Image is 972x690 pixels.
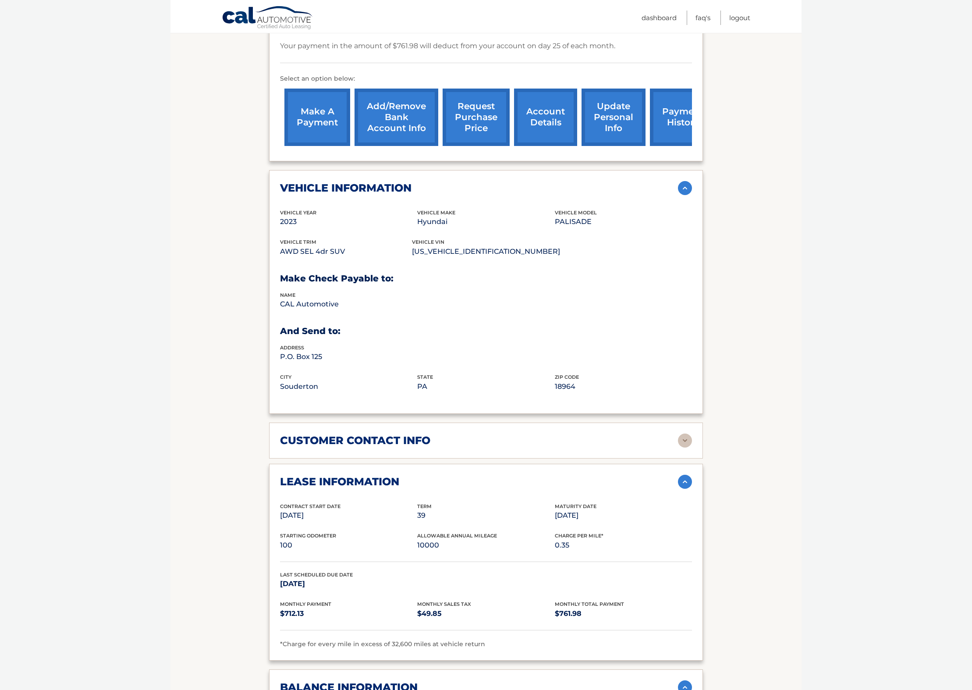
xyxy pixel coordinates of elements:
[555,210,597,216] span: vehicle model
[555,503,596,509] span: Maturity Date
[280,210,316,216] span: vehicle Year
[280,608,417,620] p: $712.13
[555,381,692,393] p: 18964
[280,374,291,380] span: city
[417,509,554,522] p: 39
[678,475,692,489] img: accordion-active.svg
[280,572,353,578] span: Last Scheduled Due Date
[280,351,417,363] p: P.O. Box 125
[280,298,417,310] p: CAL Automotive
[555,374,579,380] span: zip code
[417,601,471,607] span: Monthly Sales Tax
[284,89,350,146] a: make a payment
[412,239,444,245] span: vehicle vin
[280,181,412,195] h2: vehicle information
[280,245,412,258] p: AWD SEL 4dr SUV
[443,89,510,146] a: request purchase price
[280,345,304,351] span: address
[555,608,692,620] p: $761.98
[280,601,331,607] span: Monthly Payment
[280,216,417,228] p: 2023
[417,381,554,393] p: PA
[280,74,692,84] p: Select an option below:
[695,11,710,25] a: FAQ's
[280,539,417,551] p: 100
[417,503,432,509] span: Term
[280,239,316,245] span: vehicle trim
[417,374,433,380] span: state
[729,11,750,25] a: Logout
[280,578,417,590] p: [DATE]
[417,216,554,228] p: Hyundai
[555,601,624,607] span: Monthly Total Payment
[280,40,615,52] p: Your payment in the amount of $761.98 will deduct from your account on day 25 of each month.
[280,326,692,337] h3: And Send to:
[417,608,554,620] p: $49.85
[582,89,646,146] a: update personal info
[678,181,692,195] img: accordion-active.svg
[417,539,554,551] p: 10000
[555,539,692,551] p: 0.35
[280,475,399,488] h2: lease information
[417,210,455,216] span: vehicle make
[650,89,716,146] a: payment history
[280,503,341,509] span: Contract Start Date
[222,6,314,31] a: Cal Automotive
[555,216,692,228] p: PALISADE
[280,533,336,539] span: Starting Odometer
[514,89,577,146] a: account details
[678,434,692,448] img: accordion-rest.svg
[280,292,295,298] span: name
[280,273,692,284] h3: Make Check Payable to:
[555,533,603,539] span: Charge Per Mile*
[412,245,560,258] p: [US_VEHICLE_IDENTIFICATION_NUMBER]
[280,434,430,447] h2: customer contact info
[280,381,417,393] p: Souderton
[355,89,438,146] a: Add/Remove bank account info
[280,509,417,522] p: [DATE]
[280,640,485,648] span: *Charge for every mile in excess of 32,600 miles at vehicle return
[417,533,497,539] span: Allowable Annual Mileage
[642,11,677,25] a: Dashboard
[555,509,692,522] p: [DATE]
